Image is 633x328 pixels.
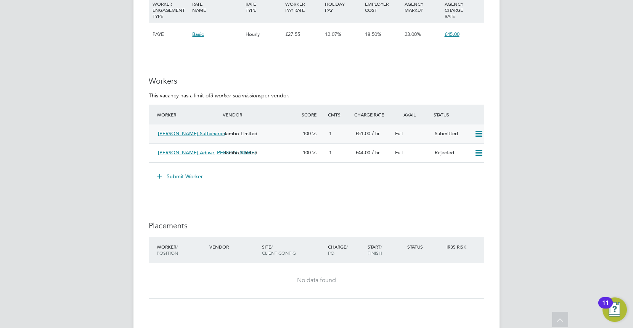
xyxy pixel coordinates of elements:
[260,240,326,260] div: Site
[210,92,261,99] em: 3 worker submissions
[395,149,403,156] span: Full
[158,149,256,156] span: [PERSON_NAME] Aduse-[PERSON_NAME]
[303,130,311,137] span: 100
[192,31,204,37] span: Basic
[149,76,484,86] h3: Workers
[155,240,207,260] div: Worker
[445,31,459,37] span: £45.00
[432,147,471,159] div: Rejected
[158,130,225,137] span: [PERSON_NAME] Suthaharan
[303,149,311,156] span: 100
[151,23,190,45] div: PAYE
[283,23,323,45] div: £27.55
[300,108,326,121] div: Score
[149,221,484,231] h3: Placements
[329,130,332,137] span: 1
[262,244,296,256] span: / Client Config
[368,244,382,256] span: / Finish
[326,108,352,121] div: Cmts
[329,149,332,156] span: 1
[405,31,421,37] span: 23.00%
[352,108,392,121] div: Charge Rate
[366,240,405,260] div: Start
[149,92,484,99] p: This vacancy has a limit of per vendor.
[355,149,370,156] span: £44.00
[602,303,609,313] div: 11
[325,31,341,37] span: 12.07%
[224,149,257,156] span: Jambo Limited
[405,240,445,254] div: Status
[224,130,257,137] span: Jambo Limited
[156,276,477,284] div: No data found
[152,170,209,183] button: Submit Worker
[395,130,403,137] span: Full
[372,130,380,137] span: / hr
[157,244,178,256] span: / Position
[244,23,283,45] div: Hourly
[445,240,471,254] div: IR35 Risk
[432,128,471,140] div: Submitted
[328,244,348,256] span: / PO
[392,108,432,121] div: Avail
[355,130,370,137] span: £51.00
[155,108,221,121] div: Worker
[326,240,366,260] div: Charge
[432,108,484,121] div: Status
[365,31,381,37] span: 18.50%
[221,108,300,121] div: Vendor
[372,149,380,156] span: / hr
[207,240,260,254] div: Vendor
[602,297,627,322] button: Open Resource Center, 11 new notifications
